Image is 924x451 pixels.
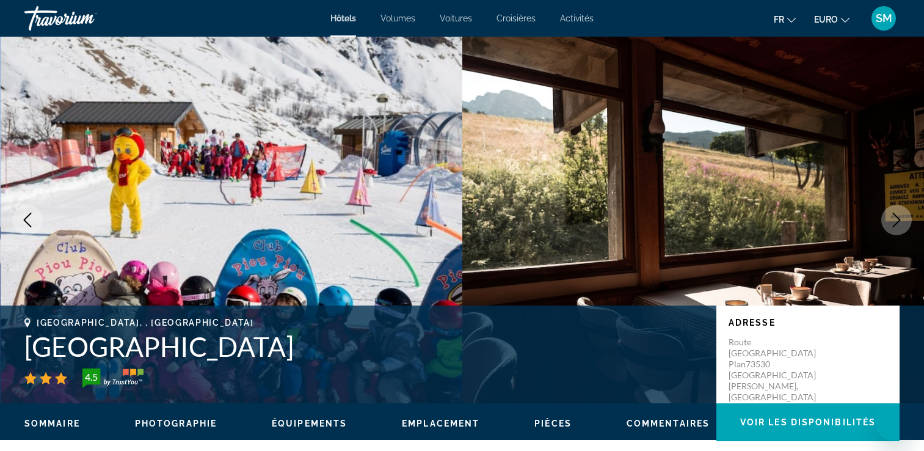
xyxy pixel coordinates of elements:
span: EURO [814,15,838,24]
button: Changer la langue [774,10,796,28]
span: [GEOGRAPHIC_DATA], , [GEOGRAPHIC_DATA] [37,318,254,328]
button: Commentaires [627,418,710,429]
button: Équipements [272,418,347,429]
span: Emplacement [402,419,479,428]
span: Commentaires [627,419,710,428]
button: Image précédente [12,205,43,235]
button: Sommaire [24,418,80,429]
span: Photographie [135,419,217,428]
span: SM [876,12,892,24]
button: Emplacement [402,418,479,429]
button: Voir les disponibilités [716,403,900,441]
div: 4.5 [79,370,103,384]
span: Fr [774,15,784,24]
button: Pièces [534,418,572,429]
p: Route [GEOGRAPHIC_DATA] Plan73530 [GEOGRAPHIC_DATA][PERSON_NAME], [GEOGRAPHIC_DATA] 73530, [GEOGR... [729,337,826,425]
a: Volumes [380,13,415,23]
span: Équipements [272,419,347,428]
a: Travorium [24,2,147,34]
span: Sommaire [24,419,80,428]
a: Hôtels [330,13,356,23]
h1: [GEOGRAPHIC_DATA] [24,331,704,362]
a: Croisières [497,13,536,23]
a: Activités [560,13,594,23]
span: Pièces [534,419,572,428]
a: Voitures [440,13,472,23]
p: Adresse [729,318,887,328]
img: trustyou-badge-hor.svg [82,369,144,388]
button: Image suivante [881,205,912,235]
button: Photographie [135,418,217,429]
button: Changer de devise [814,10,849,28]
iframe: Bouton de lancement de la fenêtre de messagerie [875,402,914,441]
button: Menu utilisateur [868,5,900,31]
span: Voir les disponibilités [740,417,876,427]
